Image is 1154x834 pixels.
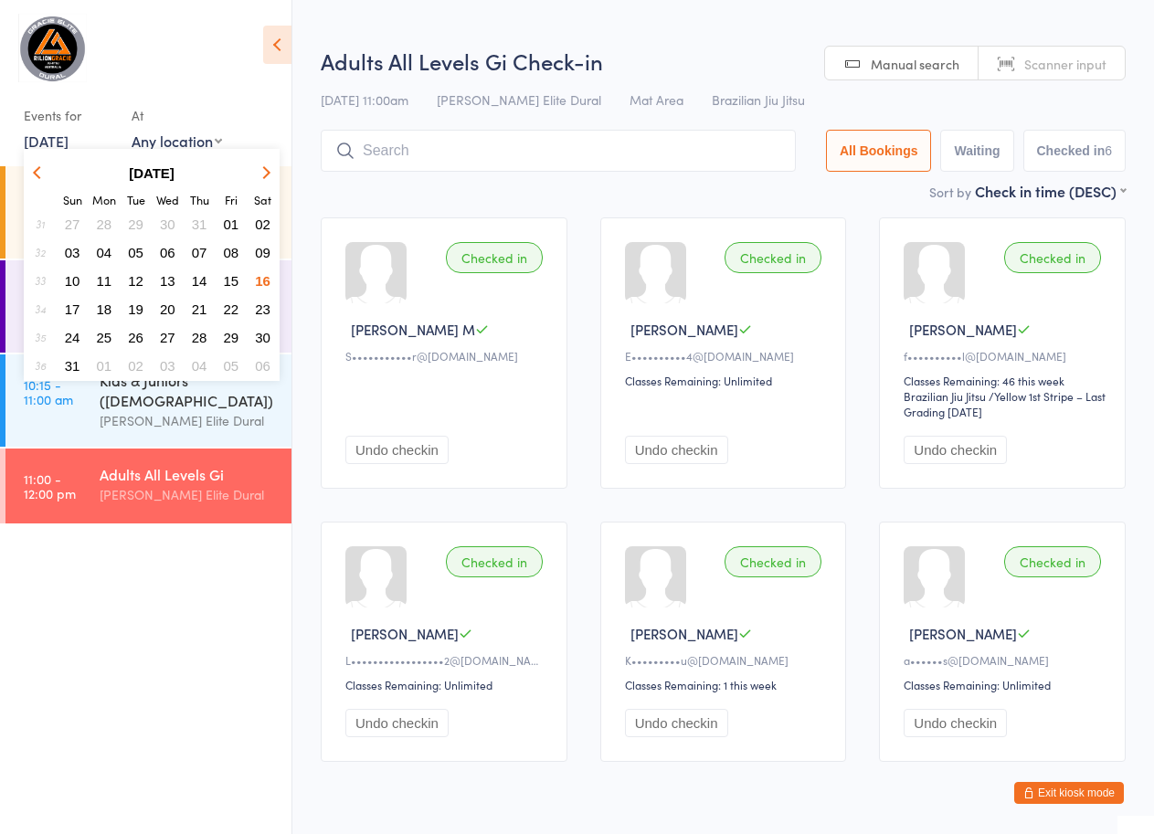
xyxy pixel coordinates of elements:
[437,90,601,109] span: [PERSON_NAME] Elite Dural
[321,130,796,172] input: Search
[975,181,1126,201] div: Check in time (DESC)
[225,192,238,207] small: Friday
[321,46,1126,76] h2: Adults All Levels Gi Check-in
[249,325,277,350] button: 30
[127,192,145,207] small: Tuesday
[35,273,46,288] em: 33
[154,240,182,265] button: 06
[128,301,143,317] span: 19
[249,212,277,237] button: 02
[1004,242,1101,273] div: Checked in
[192,301,207,317] span: 21
[224,301,239,317] span: 22
[826,130,932,172] button: All Bookings
[192,273,207,289] span: 14
[1023,130,1127,172] button: Checked in6
[904,709,1007,737] button: Undo checkin
[904,348,1106,364] div: f••••••••••l@[DOMAIN_NAME]
[1024,55,1106,73] span: Scanner input
[904,436,1007,464] button: Undo checkin
[255,245,270,260] span: 09
[630,320,738,339] span: [PERSON_NAME]
[128,273,143,289] span: 12
[1105,143,1112,158] div: 6
[35,330,46,344] em: 35
[90,269,119,293] button: 11
[929,183,971,201] label: Sort by
[5,166,291,259] a: 8:55 -9:30 amLittle Kids/Beginners ([DEMOGRAPHIC_DATA])[PERSON_NAME] Elite Dural
[58,354,87,378] button: 31
[185,354,214,378] button: 04
[725,546,821,577] div: Checked in
[185,269,214,293] button: 14
[24,100,113,131] div: Events for
[160,273,175,289] span: 13
[65,273,80,289] span: 10
[100,464,276,484] div: Adults All Levels Gi
[18,14,87,82] img: Gracie Elite Jiu Jitsu Dural
[185,325,214,350] button: 28
[909,320,1017,339] span: [PERSON_NAME]
[65,358,80,374] span: 31
[255,273,270,289] span: 16
[630,90,683,109] span: Mat Area
[154,269,182,293] button: 13
[725,242,821,273] div: Checked in
[185,297,214,322] button: 21
[345,652,548,668] div: L•••••••••••••••••2@[DOMAIN_NAME]
[5,449,291,523] a: 11:00 -12:00 pmAdults All Levels Gi[PERSON_NAME] Elite Dural
[630,624,738,643] span: [PERSON_NAME]
[122,212,150,237] button: 29
[65,216,80,232] span: 27
[224,245,239,260] span: 08
[909,624,1017,643] span: [PERSON_NAME]
[217,269,246,293] button: 15
[128,330,143,345] span: 26
[58,325,87,350] button: 24
[90,240,119,265] button: 04
[58,240,87,265] button: 03
[446,242,543,273] div: Checked in
[1014,782,1124,804] button: Exit kiosk mode
[255,301,270,317] span: 23
[97,245,112,260] span: 04
[128,358,143,374] span: 02
[217,297,246,322] button: 22
[345,709,449,737] button: Undo checkin
[129,165,175,181] strong: [DATE]
[156,192,179,207] small: Wednesday
[132,100,222,131] div: At
[24,471,76,501] time: 11:00 - 12:00 pm
[154,297,182,322] button: 20
[97,358,112,374] span: 01
[345,348,548,364] div: S•••••••••••r@[DOMAIN_NAME]
[224,216,239,232] span: 01
[446,546,543,577] div: Checked in
[351,320,475,339] span: [PERSON_NAME] M
[160,216,175,232] span: 30
[249,354,277,378] button: 06
[160,330,175,345] span: 27
[100,484,276,505] div: [PERSON_NAME] Elite Dural
[224,273,239,289] span: 15
[97,216,112,232] span: 28
[35,301,46,316] em: 34
[321,90,408,109] span: [DATE] 11:00am
[154,354,182,378] button: 03
[625,677,828,692] div: Classes Remaining: 1 this week
[190,192,209,207] small: Thursday
[217,240,246,265] button: 08
[122,297,150,322] button: 19
[58,297,87,322] button: 17
[122,269,150,293] button: 12
[160,301,175,317] span: 20
[24,377,73,406] time: 10:15 - 11:00 am
[192,216,207,232] span: 31
[1004,546,1101,577] div: Checked in
[24,131,69,151] a: [DATE]
[100,370,276,410] div: Kids & Juniors ([DEMOGRAPHIC_DATA])
[625,652,828,668] div: K•••••••••u@[DOMAIN_NAME]
[904,388,986,404] div: Brazilian Jiu Jitsu
[58,269,87,293] button: 10
[90,354,119,378] button: 01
